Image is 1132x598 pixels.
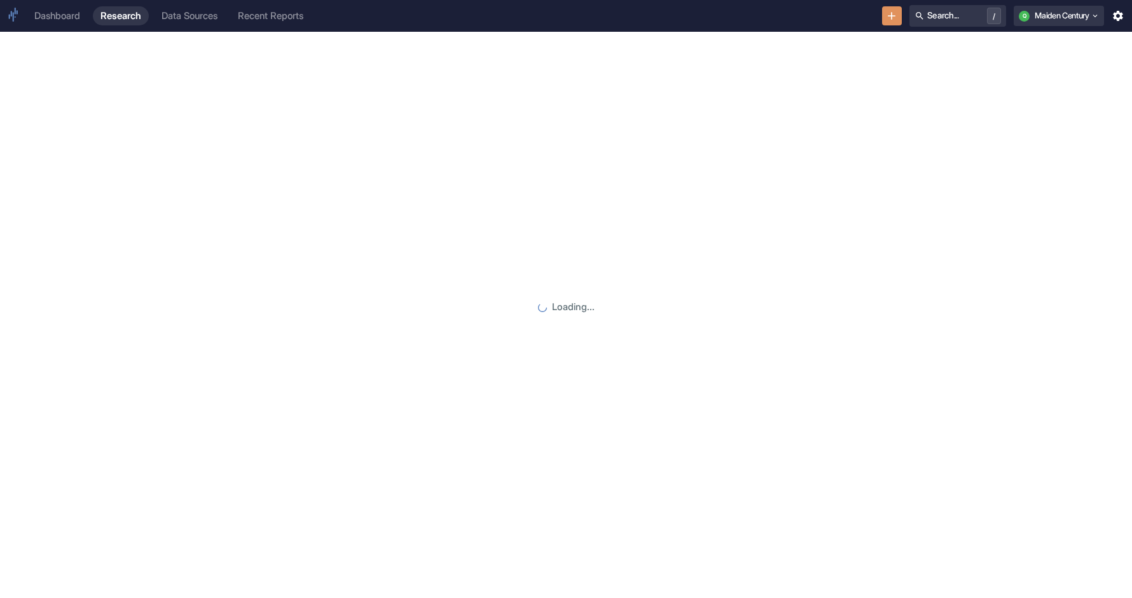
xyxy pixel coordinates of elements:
div: Data Sources [162,10,217,22]
a: Dashboard [27,6,88,25]
div: Research [100,10,141,22]
div: Dashboard [34,10,80,22]
a: Data Sources [154,6,225,25]
button: QMaiden Century [1014,6,1104,26]
a: Recent Reports [230,6,311,25]
p: Loading... [552,300,595,314]
div: Recent Reports [238,10,303,22]
a: Research [93,6,149,25]
div: Q [1019,11,1030,22]
button: Search.../ [909,5,1006,27]
button: New Resource [882,6,902,26]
